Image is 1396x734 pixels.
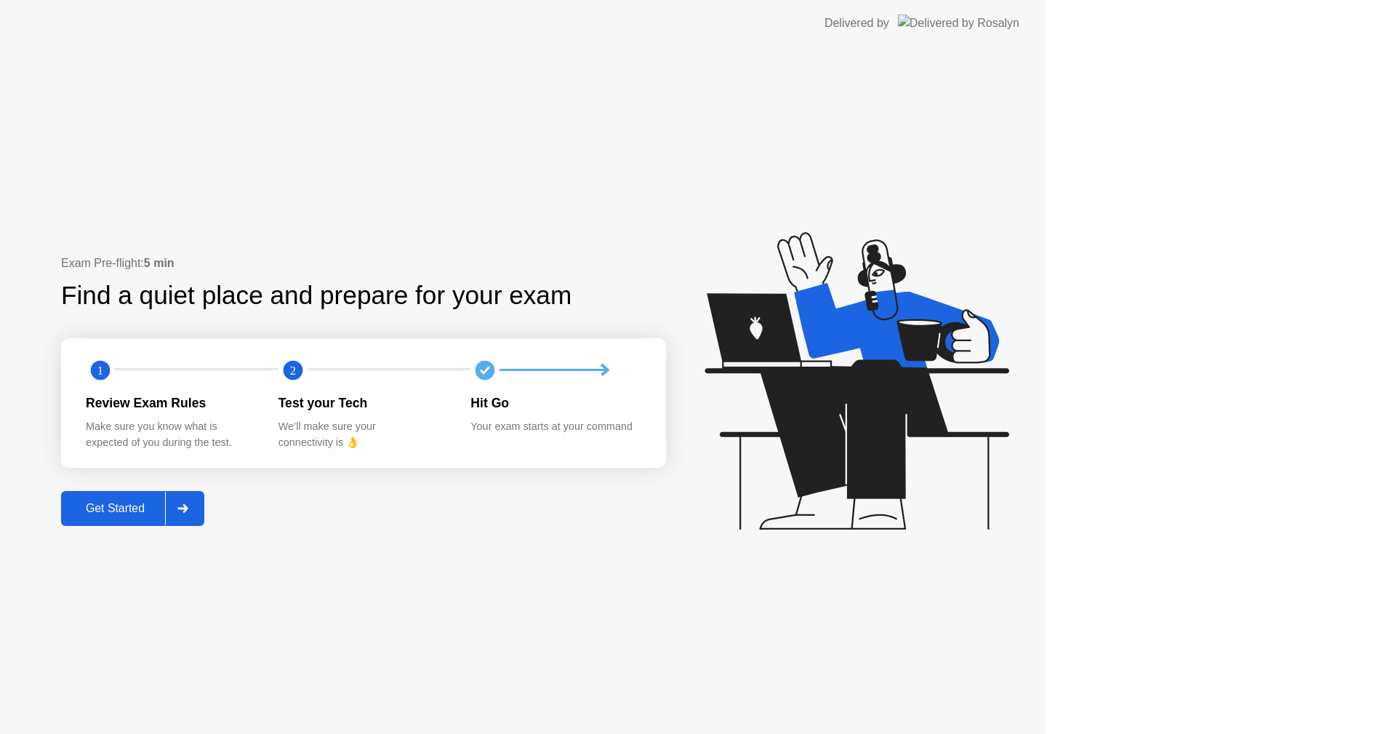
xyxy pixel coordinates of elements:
div: Get Started [65,502,165,515]
div: Test your Tech [278,394,448,412]
div: Make sure you know what is expected of you during the test. [86,419,255,450]
div: We’ll make sure your connectivity is 👌 [278,419,448,450]
text: 2 [290,363,296,377]
div: Hit Go [470,394,640,412]
button: Get Started [61,491,204,526]
div: Exam Pre-flight: [61,255,666,272]
img: Delivered by Rosalyn [898,15,1019,31]
b: 5 min [144,257,174,269]
div: Review Exam Rules [86,394,255,412]
text: 1 [97,363,103,377]
div: Your exam starts at your command [470,419,640,435]
div: Find a quiet place and prepare for your exam [61,276,574,315]
div: Delivered by [825,15,889,32]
